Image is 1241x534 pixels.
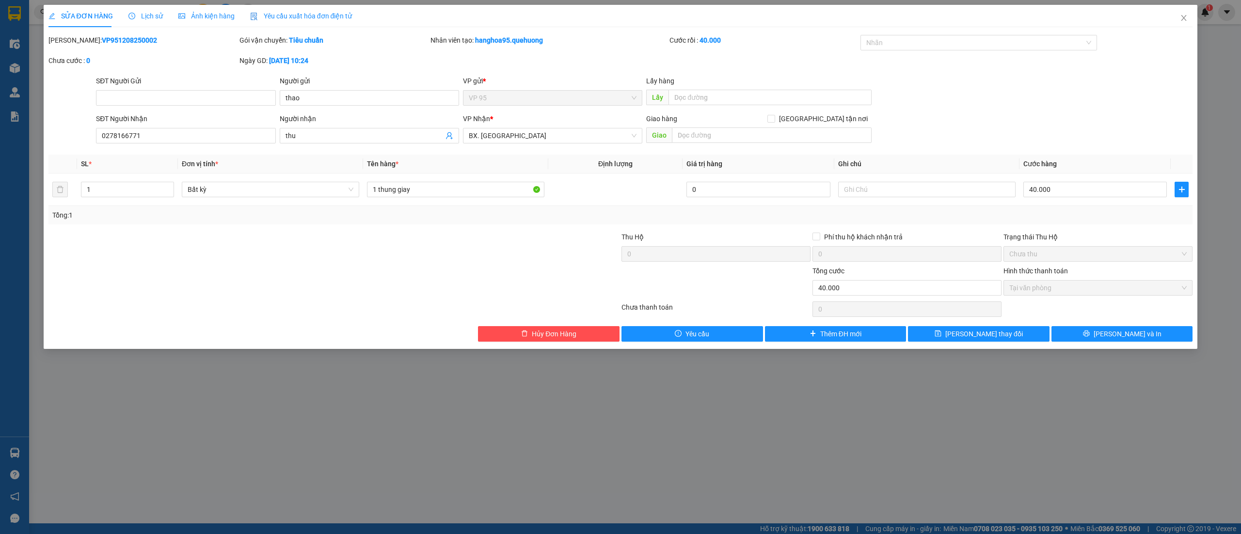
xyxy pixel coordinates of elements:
span: [GEOGRAPHIC_DATA] tận nơi [775,113,872,124]
span: Hủy Đơn Hàng [532,329,576,339]
img: icon [250,13,258,20]
span: Lịch sử [128,12,163,20]
span: exclamation-circle [675,330,682,338]
div: Người gửi [280,76,459,86]
div: Trạng thái Thu Hộ [1003,232,1193,242]
b: VP951208250002 [102,36,157,44]
b: 0 [86,57,90,64]
div: SĐT Người Gửi [96,76,275,86]
input: Ghi Chú [838,182,1016,197]
span: BX. Ninh Sơn [469,128,636,143]
div: Chưa cước : [48,55,238,66]
span: printer [1083,330,1090,338]
button: exclamation-circleYêu cầu [621,326,763,342]
span: SL [81,160,89,168]
b: 40.000 [700,36,721,44]
div: SĐT Người Nhận [96,113,275,124]
span: Giao [646,127,672,143]
label: Hình thức thanh toán [1003,267,1068,275]
input: VD: Bàn, Ghế [367,182,544,197]
span: Giao hàng [646,115,677,123]
span: SỬA ĐƠN HÀNG [48,12,113,20]
span: Phí thu hộ khách nhận trả [820,232,907,242]
th: Ghi chú [834,155,1019,173]
div: Gói vận chuyển: [239,35,429,46]
span: clock-circle [128,13,135,19]
button: delete [52,182,68,197]
input: Dọc đường [672,127,872,143]
button: printer[PERSON_NAME] và In [1051,326,1193,342]
span: Chưa thu [1009,247,1187,261]
div: VP gửi [463,76,642,86]
button: save[PERSON_NAME] thay đổi [908,326,1050,342]
span: save [935,330,941,338]
span: Đơn vị tính [182,160,218,168]
button: plus [1175,182,1189,197]
span: VP 95 [469,91,636,105]
b: [DATE] 10:24 [269,57,308,64]
span: VP Nhận [463,115,490,123]
button: plusThêm ĐH mới [765,326,907,342]
span: close [1180,14,1188,22]
span: Tên hàng [367,160,398,168]
span: Tổng cước [812,267,844,275]
span: plus [1175,186,1188,193]
span: Cước hàng [1023,160,1057,168]
div: Tổng: 1 [52,210,478,220]
input: Dọc đường [668,90,872,105]
button: deleteHủy Đơn Hàng [478,326,620,342]
span: Thêm ĐH mới [820,329,861,339]
div: Người nhận [280,113,459,124]
span: plus [810,330,816,338]
button: Close [1170,5,1197,32]
span: Lấy hàng [646,77,674,85]
div: Ngày GD: [239,55,429,66]
b: Tiêu chuẩn [289,36,323,44]
span: Định lượng [598,160,633,168]
span: Giá trị hàng [686,160,722,168]
div: Chưa thanh toán [620,302,811,319]
div: Nhân viên tạo: [430,35,668,46]
span: delete [521,330,528,338]
b: hanghoa95.quehuong [475,36,543,44]
span: Yêu cầu xuất hóa đơn điện tử [250,12,352,20]
span: [PERSON_NAME] thay đổi [945,329,1023,339]
div: [PERSON_NAME]: [48,35,238,46]
span: Lấy [646,90,668,105]
span: Bất kỳ [188,182,353,197]
span: user-add [445,132,453,140]
span: edit [48,13,55,19]
span: Thu Hộ [621,233,644,241]
div: Cước rồi : [669,35,859,46]
span: picture [178,13,185,19]
span: [PERSON_NAME] và In [1094,329,1161,339]
span: Tại văn phòng [1009,281,1187,295]
span: Ảnh kiện hàng [178,12,235,20]
span: Yêu cầu [685,329,709,339]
